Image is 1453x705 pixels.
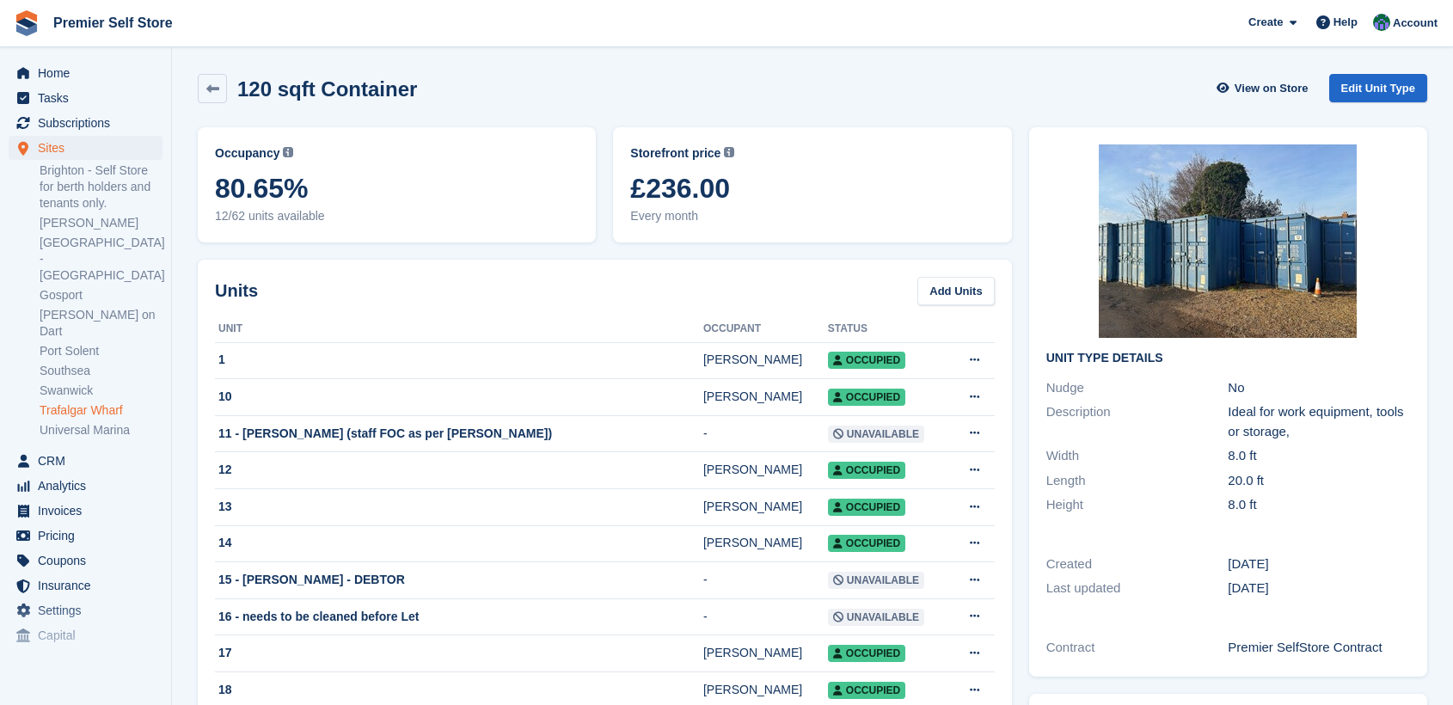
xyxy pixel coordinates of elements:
[9,499,162,523] a: menu
[703,388,828,406] div: [PERSON_NAME]
[215,534,703,552] div: 14
[828,572,924,589] span: Unavailable
[1099,144,1357,338] img: 1.jpg
[14,10,40,36] img: stora-icon-8386f47178a22dfd0bd8f6a31ec36ba5ce8667c1dd55bd0f319d3a0aa187defe.svg
[1215,74,1315,102] a: View on Store
[828,682,905,699] span: Occupied
[703,562,828,599] td: -
[283,147,293,157] img: icon-info-grey-7440780725fd019a000dd9b08b2336e03edf1995a4989e88bcd33f0948082b44.svg
[9,474,162,498] a: menu
[9,524,162,548] a: menu
[38,573,141,598] span: Insurance
[40,422,162,438] a: Universal Marina
[38,549,141,573] span: Coupons
[1393,15,1438,32] span: Account
[40,363,162,379] a: Southsea
[38,524,141,548] span: Pricing
[40,383,162,399] a: Swanwick
[1228,471,1410,491] div: 20.0 ft
[828,352,905,369] span: Occupied
[9,449,162,473] a: menu
[724,147,734,157] img: icon-info-grey-7440780725fd019a000dd9b08b2336e03edf1995a4989e88bcd33f0948082b44.svg
[215,571,703,589] div: 15 - [PERSON_NAME] - DEBTOR
[1046,638,1229,658] div: Contract
[630,207,994,225] span: Every month
[1046,446,1229,466] div: Width
[1046,495,1229,515] div: Height
[38,598,141,622] span: Settings
[9,573,162,598] a: menu
[1046,402,1229,441] div: Description
[215,388,703,406] div: 10
[40,235,162,284] a: [GEOGRAPHIC_DATA] - [GEOGRAPHIC_DATA]
[1329,74,1427,102] a: Edit Unit Type
[1235,80,1309,97] span: View on Store
[9,623,162,647] a: menu
[703,598,828,635] td: -
[237,77,417,101] h2: 120 sqft Container
[703,644,828,662] div: [PERSON_NAME]
[215,425,703,443] div: 11 - [PERSON_NAME] (staff FOC as per [PERSON_NAME])
[38,474,141,498] span: Analytics
[38,136,141,160] span: Sites
[215,278,258,303] h2: Units
[703,316,828,343] th: Occupant
[9,61,162,85] a: menu
[215,461,703,479] div: 12
[38,111,141,135] span: Subscriptions
[1046,352,1410,365] h2: Unit Type details
[703,498,828,516] div: [PERSON_NAME]
[630,144,720,162] span: Storefront price
[828,499,905,516] span: Occupied
[1248,14,1283,31] span: Create
[703,415,828,452] td: -
[1373,14,1390,31] img: Jo Granger
[215,644,703,662] div: 17
[215,316,703,343] th: Unit
[15,662,171,679] span: Storefront
[38,499,141,523] span: Invoices
[215,681,703,699] div: 18
[9,598,162,622] a: menu
[38,623,141,647] span: Capital
[1046,378,1229,398] div: Nudge
[703,461,828,479] div: [PERSON_NAME]
[1228,555,1410,574] div: [DATE]
[9,549,162,573] a: menu
[38,449,141,473] span: CRM
[40,162,162,211] a: Brighton - Self Store for berth holders and tenants only.
[828,389,905,406] span: Occupied
[9,136,162,160] a: menu
[215,173,579,204] span: 80.65%
[828,609,924,626] span: Unavailable
[1333,14,1358,31] span: Help
[1228,402,1410,441] div: Ideal for work equipment, tools or storage,
[828,462,905,479] span: Occupied
[828,535,905,552] span: Occupied
[703,534,828,552] div: [PERSON_NAME]
[1228,495,1410,515] div: 8.0 ft
[1228,638,1410,658] div: Premier SelfStore Contract
[1046,471,1229,491] div: Length
[703,351,828,369] div: [PERSON_NAME]
[828,645,905,662] span: Occupied
[40,287,162,303] a: Gosport
[40,215,162,231] a: [PERSON_NAME]
[9,111,162,135] a: menu
[828,426,924,443] span: Unavailable
[215,144,279,162] span: Occupancy
[46,9,180,37] a: Premier Self Store
[1228,378,1410,398] div: No
[1046,555,1229,574] div: Created
[38,61,141,85] span: Home
[40,402,162,419] a: Trafalgar Wharf
[1228,446,1410,466] div: 8.0 ft
[9,86,162,110] a: menu
[1046,579,1229,598] div: Last updated
[215,608,703,626] div: 16 - needs to be cleaned before Let
[703,681,828,699] div: [PERSON_NAME]
[215,207,579,225] span: 12/62 units available
[828,316,949,343] th: Status
[215,498,703,516] div: 13
[630,173,994,204] span: £236.00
